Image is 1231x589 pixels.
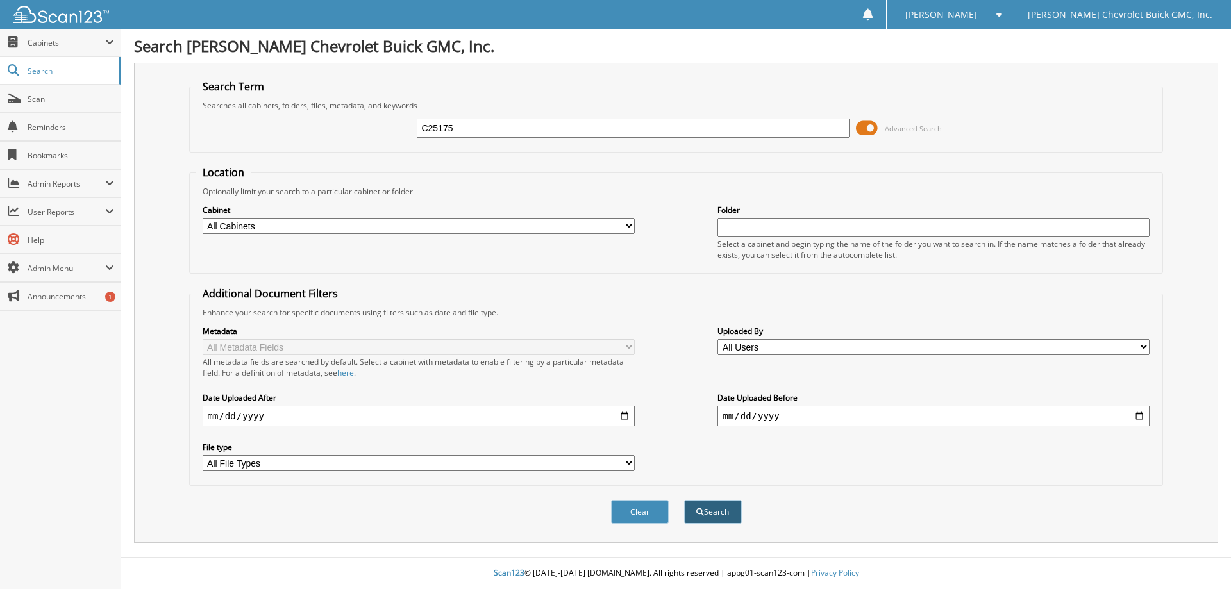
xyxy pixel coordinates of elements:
span: Bookmarks [28,150,114,161]
button: Search [684,500,742,524]
span: User Reports [28,206,105,217]
span: Announcements [28,291,114,302]
input: end [717,406,1150,426]
legend: Location [196,165,251,179]
div: © [DATE]-[DATE] [DOMAIN_NAME]. All rights reserved | appg01-scan123-com | [121,558,1231,589]
label: Metadata [203,326,635,336]
span: Help [28,235,114,245]
span: Scan [28,94,114,104]
span: Advanced Search [885,124,942,133]
span: Admin Reports [28,178,105,189]
span: [PERSON_NAME] [905,11,977,19]
span: Reminders [28,122,114,133]
a: Privacy Policy [811,567,859,578]
span: Search [28,65,112,76]
label: Cabinet [203,204,635,215]
div: Optionally limit your search to a particular cabinet or folder [196,186,1157,197]
div: Select a cabinet and begin typing the name of the folder you want to search in. If the name match... [717,238,1150,260]
div: Searches all cabinets, folders, files, metadata, and keywords [196,100,1157,111]
span: Scan123 [494,567,524,578]
label: Folder [717,204,1150,215]
a: here [337,367,354,378]
legend: Additional Document Filters [196,286,344,301]
h1: Search [PERSON_NAME] Chevrolet Buick GMC, Inc. [134,35,1218,56]
div: Enhance your search for specific documents using filters such as date and file type. [196,307,1157,318]
label: File type [203,442,635,452]
button: Clear [611,500,669,524]
span: Admin Menu [28,263,105,274]
span: Cabinets [28,37,105,48]
legend: Search Term [196,79,271,94]
input: start [203,406,635,426]
label: Date Uploaded After [203,392,635,403]
div: All metadata fields are searched by default. Select a cabinet with metadata to enable filtering b... [203,356,635,378]
div: 1 [105,292,115,302]
span: [PERSON_NAME] Chevrolet Buick GMC, Inc. [1028,11,1212,19]
label: Date Uploaded Before [717,392,1150,403]
label: Uploaded By [717,326,1150,336]
img: scan123-logo-white.svg [13,6,109,23]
